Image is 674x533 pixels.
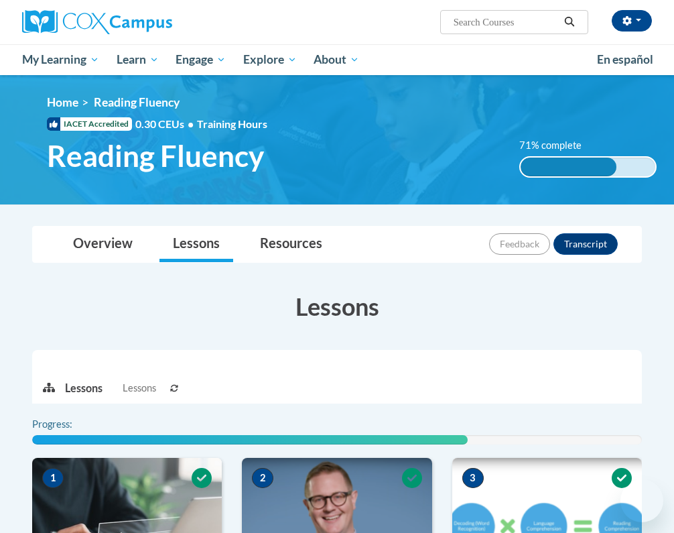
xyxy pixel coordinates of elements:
[42,468,64,488] span: 1
[252,468,273,488] span: 2
[108,44,167,75] a: Learn
[553,233,618,255] button: Transcript
[306,44,368,75] a: About
[22,10,218,34] a: Cox Campus
[47,95,78,109] a: Home
[519,138,596,153] label: 71% complete
[521,158,616,176] div: 71% complete
[314,52,359,68] span: About
[588,46,662,74] a: En español
[22,10,172,34] img: Cox Campus
[32,290,642,323] h3: Lessons
[559,14,580,30] button: Search
[135,117,197,131] span: 0.30 CEUs
[188,117,194,130] span: •
[47,117,132,131] span: IACET Accredited
[60,227,146,262] a: Overview
[462,468,484,488] span: 3
[117,52,159,68] span: Learn
[94,95,180,109] span: Reading Fluency
[12,44,662,75] div: Main menu
[452,14,559,30] input: Search Courses
[13,44,108,75] a: My Learning
[65,381,103,396] p: Lessons
[612,10,652,32] button: Account Settings
[167,44,234,75] a: Engage
[176,52,226,68] span: Engage
[32,417,109,432] label: Progress:
[123,381,156,396] span: Lessons
[243,52,297,68] span: Explore
[197,117,267,130] span: Training Hours
[489,233,550,255] button: Feedback
[234,44,306,75] a: Explore
[597,52,653,66] span: En español
[247,227,336,262] a: Resources
[47,138,264,174] span: Reading Fluency
[620,479,663,522] iframe: Button to launch messaging window
[22,52,99,68] span: My Learning
[159,227,233,262] a: Lessons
